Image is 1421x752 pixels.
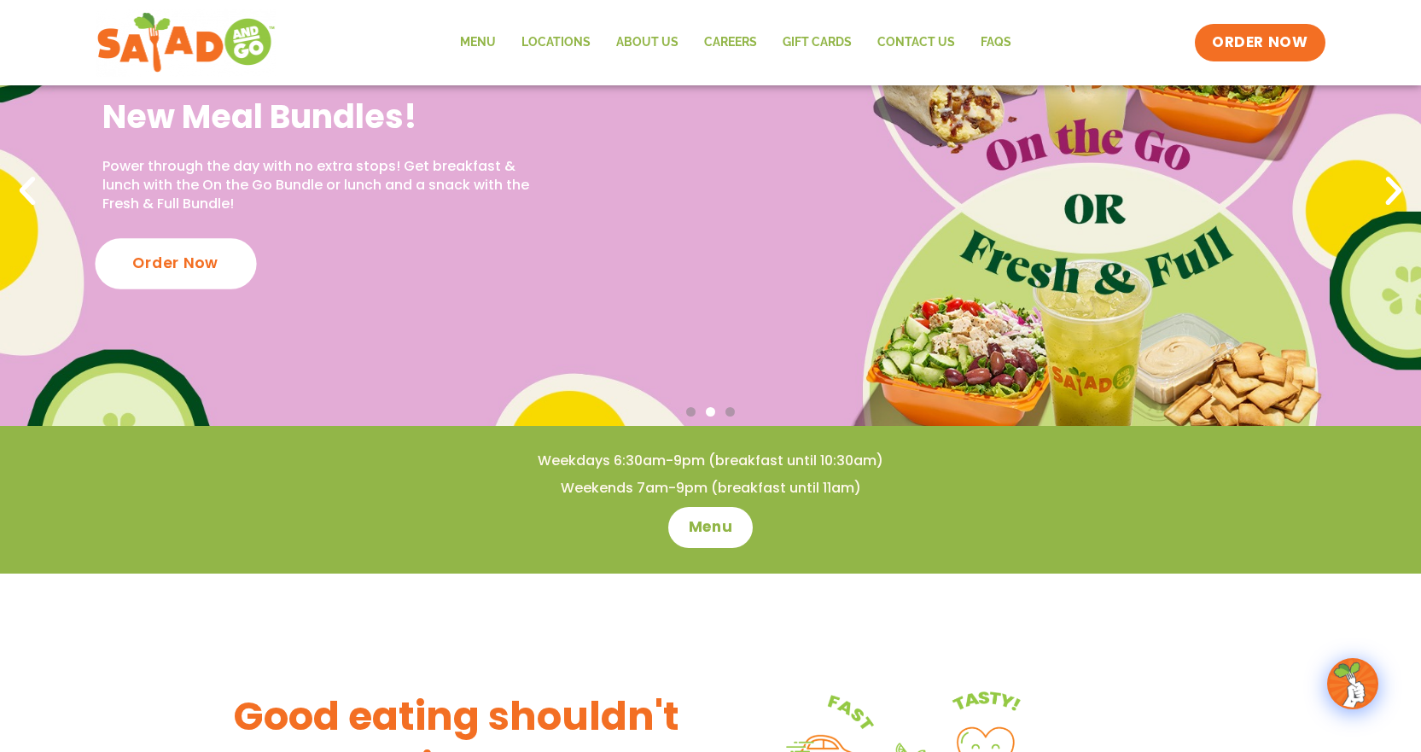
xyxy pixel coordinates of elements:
[689,517,732,538] span: Menu
[603,23,691,62] a: About Us
[509,23,603,62] a: Locations
[668,507,753,548] a: Menu
[9,172,46,210] div: Previous slide
[1375,172,1412,210] div: Next slide
[34,479,1387,498] h4: Weekends 7am-9pm (breakfast until 11am)
[865,23,968,62] a: Contact Us
[447,23,1024,62] nav: Menu
[102,96,538,137] h2: New Meal Bundles!
[34,452,1387,470] h4: Weekdays 6:30am-9pm (breakfast until 10:30am)
[95,238,256,289] div: Order Now
[1329,660,1377,708] img: wpChatIcon
[96,9,277,77] img: new-SAG-logo-768×292
[1195,24,1325,61] a: ORDER NOW
[691,23,770,62] a: Careers
[706,407,715,417] span: Go to slide 2
[770,23,865,62] a: GIFT CARDS
[447,23,509,62] a: Menu
[725,407,735,417] span: Go to slide 3
[1212,32,1307,53] span: ORDER NOW
[686,407,696,417] span: Go to slide 1
[102,157,538,214] p: Power through the day with no extra stops! Get breakfast & lunch with the On the Go Bundle or lun...
[968,23,1024,62] a: FAQs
